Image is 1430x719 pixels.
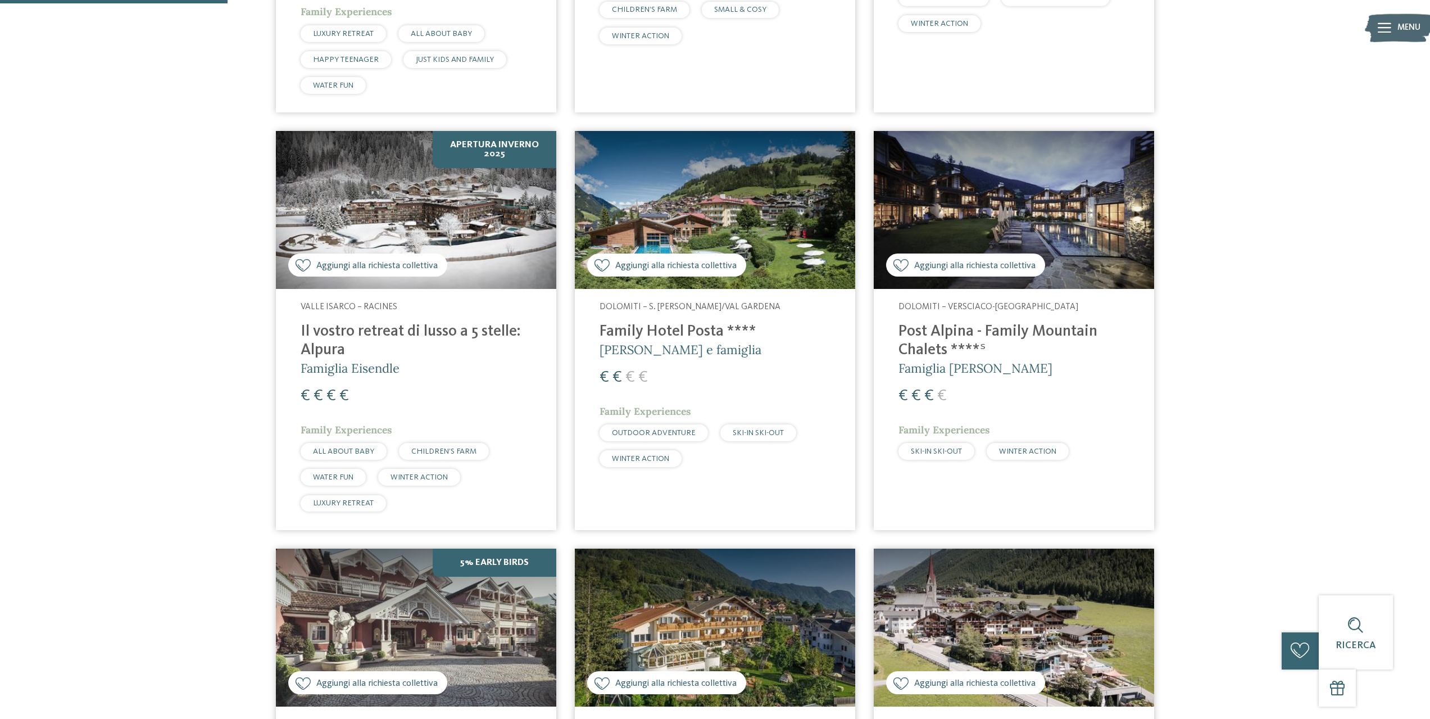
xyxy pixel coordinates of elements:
[600,405,691,418] span: Family Experiences
[898,388,908,404] span: €
[924,388,934,404] span: €
[911,20,968,28] span: WINTER ACTION
[575,549,855,707] img: Family Hotel Gutenberg ****
[898,302,1078,311] span: Dolomiti – Versciaco-[GEOGRAPHIC_DATA]
[937,388,947,404] span: €
[600,323,830,341] h4: Family Hotel Posta ****
[276,131,556,289] img: Cercate un hotel per famiglie? Qui troverete solo i migliori!
[911,388,921,404] span: €
[914,677,1036,690] span: Aggiungi alla richiesta collettiva
[411,30,472,38] span: ALL ABOUT BABY
[733,429,784,437] span: SKI-IN SKI-OUT
[600,342,761,358] span: [PERSON_NAME] e famiglia
[612,429,696,437] span: OUTDOOR ADVENTURE
[276,549,556,707] img: Family Spa Grand Hotel Cavallino Bianco ****ˢ
[339,388,349,404] span: €
[874,131,1154,530] a: Cercate un hotel per famiglie? Qui troverete solo i migliori! Aggiungi alla richiesta collettiva ...
[638,369,648,386] span: €
[313,56,379,64] span: HAPPY TEENAGER
[612,369,622,386] span: €
[874,131,1154,289] img: Post Alpina - Family Mountain Chalets ****ˢ
[301,323,532,360] h4: Il vostro retreat di lusso a 5 stelle: Alpura
[714,6,766,13] span: SMALL & COSY
[301,302,397,311] span: Valle Isarco – Racines
[898,323,1129,360] h4: Post Alpina - Family Mountain Chalets ****ˢ
[1336,641,1376,650] span: Ricerca
[612,32,669,40] span: WINTER ACTION
[301,388,310,404] span: €
[615,259,737,272] span: Aggiungi alla richiesta collettiva
[313,447,374,455] span: ALL ABOUT BABY
[313,82,353,89] span: WATER FUN
[600,369,609,386] span: €
[600,302,780,311] span: Dolomiti – S. [PERSON_NAME]/Val Gardena
[898,360,1052,376] span: Famiglia [PERSON_NAME]
[313,30,374,38] span: LUXURY RETREAT
[911,447,962,455] span: SKI-IN SKI-OUT
[391,473,448,481] span: WINTER ACTION
[301,360,400,376] span: Famiglia Eisendle
[898,423,990,436] span: Family Experiences
[914,259,1036,272] span: Aggiungi alla richiesta collettiva
[313,499,374,507] span: LUXURY RETREAT
[612,455,669,463] span: WINTER ACTION
[326,388,336,404] span: €
[612,6,677,13] span: CHILDREN’S FARM
[575,131,855,289] img: Cercate un hotel per famiglie? Qui troverete solo i migliori!
[301,5,392,18] span: Family Experiences
[316,677,438,690] span: Aggiungi alla richiesta collettiva
[874,549,1154,707] img: Cercate un hotel per famiglie? Qui troverete solo i migliori!
[313,473,353,481] span: WATER FUN
[276,131,556,530] a: Cercate un hotel per famiglie? Qui troverete solo i migliori! Aggiungi alla richiesta collettiva ...
[316,259,438,272] span: Aggiungi alla richiesta collettiva
[999,447,1056,455] span: WINTER ACTION
[314,388,323,404] span: €
[615,677,737,690] span: Aggiungi alla richiesta collettiva
[416,56,494,64] span: JUST KIDS AND FAMILY
[411,447,476,455] span: CHILDREN’S FARM
[625,369,635,386] span: €
[301,423,392,436] span: Family Experiences
[575,131,855,530] a: Cercate un hotel per famiglie? Qui troverete solo i migliori! Aggiungi alla richiesta collettiva ...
